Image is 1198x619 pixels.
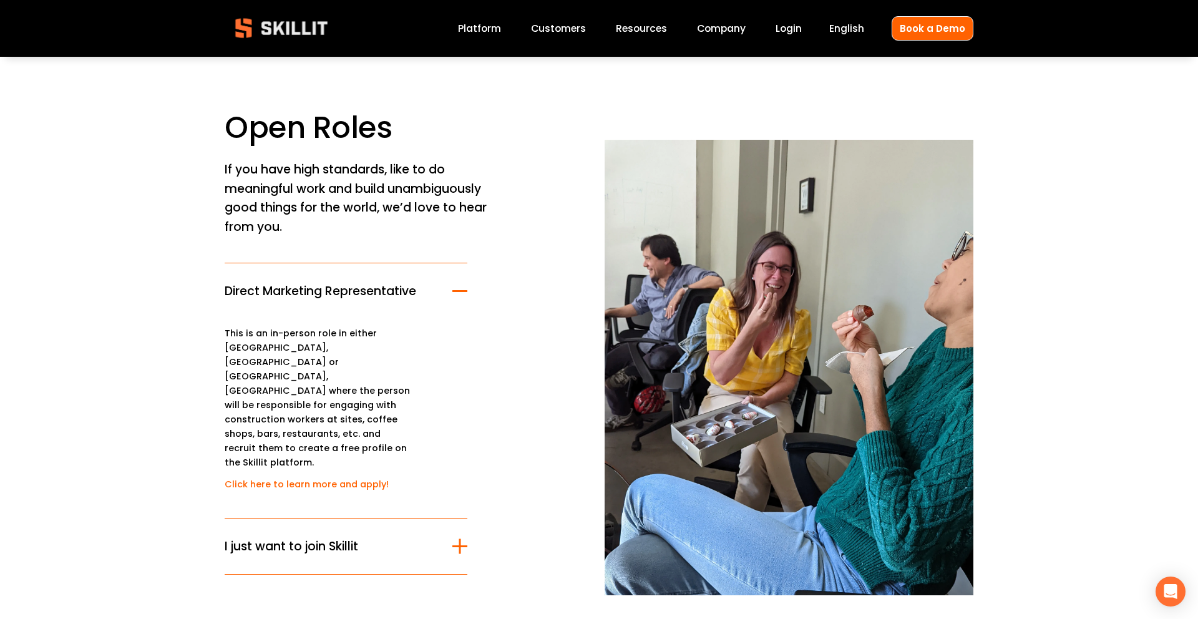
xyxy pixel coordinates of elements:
a: Login [776,20,802,37]
a: Platform [458,20,501,37]
a: Book a Demo [892,16,973,41]
div: language picker [829,20,864,37]
a: Click here to learn more and apply! [225,478,389,490]
button: Direct Marketing Representative [225,263,467,319]
a: folder dropdown [616,20,667,37]
div: Direct Marketing Representative [225,319,467,519]
span: Resources [616,21,667,36]
h1: Open Roles [225,109,593,146]
button: I just want to join Skillit [225,519,467,574]
span: I just want to join Skillit [225,537,452,555]
span: English [829,21,864,36]
div: Open Intercom Messenger [1156,577,1186,607]
a: Company [697,20,746,37]
span: Direct Marketing Representative [225,282,452,300]
a: Customers [531,20,586,37]
p: If you have high standards, like to do meaningful work and build unambiguously good things for th... [225,160,499,237]
img: Skillit [225,9,338,47]
p: This is an in-person role in either [GEOGRAPHIC_DATA], [GEOGRAPHIC_DATA] or [GEOGRAPHIC_DATA], [G... [225,326,412,470]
